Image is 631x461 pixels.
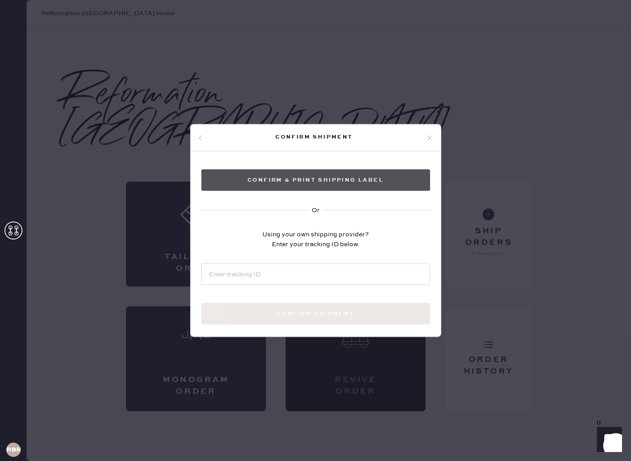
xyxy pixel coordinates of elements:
h3: RBRA [6,447,21,453]
button: Confirm shipment [201,303,430,325]
button: Confirm & Print shipping label [201,170,430,191]
input: Enter tracking ID [201,264,430,285]
div: Using your own shipping provider? Enter your tracking ID below. [262,230,369,249]
iframe: Front Chat [588,421,627,459]
div: Confirm shipment [203,131,426,142]
div: Or [312,205,320,215]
